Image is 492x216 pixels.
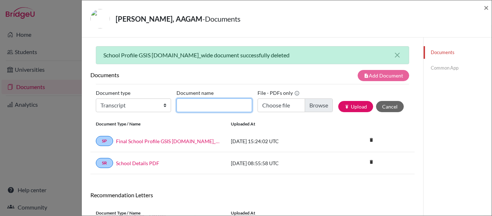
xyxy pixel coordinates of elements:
button: Cancel [376,101,404,112]
span: - Documents [202,14,241,23]
h6: Documents [90,71,252,78]
button: close [393,51,402,59]
button: publishUpload [338,101,373,112]
label: Document type [96,87,130,98]
button: Close [484,3,489,12]
i: publish [344,104,349,109]
i: delete [366,157,377,167]
a: Final School Profile GSIS [DOMAIN_NAME]_wide [116,137,220,145]
a: Common App [424,62,492,74]
div: School Profile GSIS [DOMAIN_NAME]_wide document successfully deleted [96,46,409,64]
div: [DATE] 08:55:58 UTC [225,159,334,167]
div: Uploaded at [225,121,334,127]
div: Document Type / Name [90,121,225,127]
a: SR [96,158,113,168]
i: note_add [364,73,369,78]
strong: [PERSON_NAME], AAGAM [116,14,202,23]
a: SP [96,136,113,146]
a: Documents [424,46,492,59]
a: delete [366,158,377,167]
div: [DATE] 15:24:02 UTC [225,137,334,145]
label: File - PDFs only [258,87,300,98]
a: delete [366,136,377,145]
a: School Details PDF [116,159,159,167]
span: × [484,2,489,13]
label: Document name [176,87,214,98]
i: delete [366,135,377,145]
h6: Recommendation Letters [90,191,415,198]
button: note_addAdd Document [358,70,409,81]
